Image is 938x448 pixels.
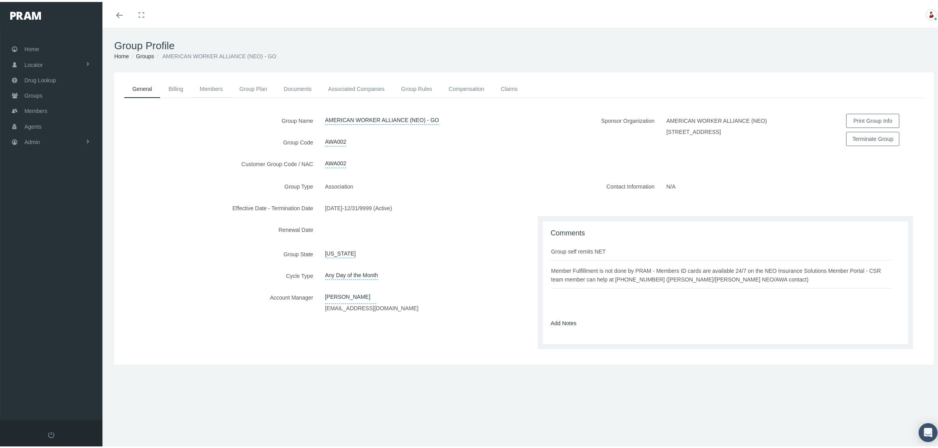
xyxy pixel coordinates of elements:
a: Associated Companies [320,78,393,96]
a: [PERSON_NAME] [325,289,376,302]
label: Renewal Date [114,221,319,237]
a: Members [191,78,231,96]
h1: Group Profile [114,38,934,50]
span: Admin [24,133,40,148]
span: Agents [24,117,42,132]
span: Groups [24,86,43,101]
button: Print Group Info [846,112,899,126]
a: Group Rules [393,78,440,96]
label: Association [325,178,359,191]
a: AWA002 [325,133,346,144]
span: Home [24,40,39,55]
label: Group State [114,245,319,259]
a: General [124,78,160,96]
label: Group Code [114,133,319,147]
a: Groups [136,51,154,57]
label: Cycle Type [114,267,319,281]
div: Group self remits NET [551,245,613,254]
span: Locator [24,56,43,70]
a: Documents [275,78,320,96]
label: Group Type [114,178,319,191]
label: Contact Information [524,178,661,206]
span: Drug Lookup [24,71,56,86]
span: Members [24,102,47,117]
a: AWA002 [325,155,346,166]
label: Account Manager [114,289,319,313]
label: AMERICAN WORKER ALLIANCE (NEO) [667,112,773,126]
img: S_Profile_Picture_701.jpg [926,7,938,19]
a: Add Notes [551,318,576,324]
label: [DATE] [325,199,342,213]
label: [STREET_ADDRESS] [667,126,721,134]
a: Compensation [440,78,492,96]
a: Claims [492,78,526,96]
label: (Active) [373,199,398,213]
a: Group Plan [231,78,276,96]
label: Effective Date - Termination Date [114,199,319,213]
a: [US_STATE] [325,245,356,256]
div: - [319,199,524,213]
span: AMERICAN WORKER ALLIANCE (NEO) - GO [162,51,276,57]
label: Sponsor Organization [524,112,661,148]
div: Member Fulfillment is not done by PRAM - Members ID cards are available 24/7 on the NEO Insurance... [551,265,892,282]
label: N/A [667,178,682,189]
div: Open Intercom Messenger [919,421,938,440]
h1: Comments [551,227,900,236]
a: AMERICAN WORKER ALLIANCE (NEO) - GO [325,112,439,123]
a: Billing [160,78,191,96]
label: Customer Group Code / NAC [114,155,319,169]
a: Home [114,51,129,57]
button: Terminate Group [846,130,899,144]
img: PRAM_20_x_78.png [10,10,41,18]
label: [EMAIL_ADDRESS][DOMAIN_NAME] [325,302,418,311]
label: 12/31/9999 [344,199,372,213]
span: Any Day of the Month [325,267,378,278]
label: Group Name [114,112,319,126]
